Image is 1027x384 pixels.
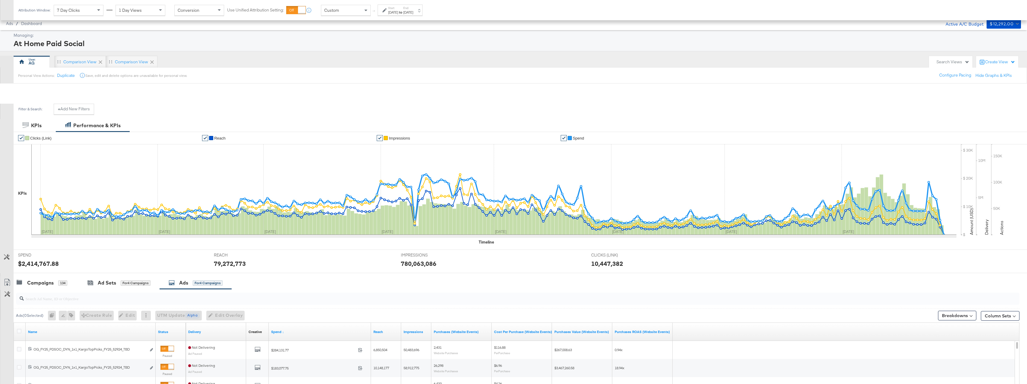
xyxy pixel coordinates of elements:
[58,280,67,286] div: 134
[404,329,429,334] a: The number of times your ad was served. On mobile apps an ad is counted as served the first time ...
[377,135,383,141] a: ✔
[554,329,610,334] a: The total value of the purchase actions tracked by your Custom Audience pixel on your website aft...
[121,280,151,286] div: for 4 Campaigns
[57,60,61,63] div: Drag to reorder tab
[591,252,636,258] span: CLICKS (LINK)
[63,59,97,65] div: Comparison View
[188,345,215,350] span: Not Delivering
[561,135,567,141] a: ✔
[434,329,489,334] a: The number of times a purchase was made tracked by your Custom Audience pixel on your website aft...
[615,366,624,370] span: 18.94x
[434,363,443,368] span: 26,298
[937,59,969,65] div: Search Views
[54,104,94,115] button: +Add New Filters
[573,136,584,140] span: Spend
[401,252,446,258] span: IMPRESSIONS
[990,20,1013,28] div: $12,292.00
[554,366,574,370] span: $3,467,260.58
[373,366,389,370] span: 10,148,177
[188,329,244,334] a: Reflects the ability of your Ad to achieve delivery.
[98,279,116,286] div: Ad Sets
[73,122,121,129] div: Performance & KPIs
[494,363,502,368] span: $6.96
[14,33,1019,38] div: Managing:
[193,280,223,286] div: for 4 Campaigns
[24,290,924,302] input: Search Ad Name, ID or Objective
[403,10,413,15] div: [DATE]
[188,352,202,355] sub: Ad Paused
[271,329,369,334] a: The total amount spent to date.
[18,73,55,78] div: Personal View Actions:
[16,313,43,318] div: Ads ( 0 Selected)
[554,348,572,352] span: $267,008.63
[57,73,75,78] button: Duplicate
[987,19,1021,29] button: $12,292.00
[18,107,43,111] div: Filter & Search:
[14,38,1019,49] div: At Home Paid Social
[404,348,419,352] span: 50,483,696
[389,136,410,140] span: Impressions
[373,348,387,352] span: 6,850,504
[227,7,284,13] label: Use Unified Attribution Setting:
[401,259,436,268] div: 780,063,086
[188,363,215,368] span: Not Delivering
[984,219,989,235] text: Delivery
[969,208,974,235] text: Amount (USD)
[57,8,80,13] span: 7 Day Clicks
[935,70,975,81] button: Configure Pacing
[214,259,246,268] div: 79,272,773
[179,279,188,286] div: Ads
[434,345,442,350] span: 2,431
[434,351,458,355] sub: Website Purchases
[13,21,21,26] span: /
[939,19,984,28] div: Active A/C Budget
[373,329,399,334] a: The number of people your ad was served to.
[33,347,146,351] div: OG_FY25_PDSOC_DYN_1x1_KargoTopPicks_FY25_52924_TBD
[938,311,976,320] button: Breakdowns
[985,59,1015,65] div: Create View
[29,60,35,66] div: AG
[202,135,208,141] a: ✔
[975,73,1012,78] button: Hide Graphs & KPIs
[109,60,112,63] div: Drag to reorder tab
[178,8,199,13] span: Conversion
[28,329,153,334] a: Ad Name.
[249,329,262,334] a: Shows the creative associated with your ad.
[249,329,262,334] div: Creative
[494,329,552,334] a: The average cost for each purchase tracked by your Custom Audience pixel on your website after pe...
[371,10,377,12] span: ↑
[591,259,623,268] div: 10,447,382
[398,10,403,14] strong: to
[271,348,356,352] span: $284,131.77
[388,10,398,15] div: [DATE]
[33,365,146,370] div: OG_FY25_PDSOC_DYN_1x1_KargoTopPicks_FY25_52924_TBD
[188,370,202,373] sub: Ad Paused
[158,329,183,334] a: Shows the current state of your Ad.
[18,8,51,12] div: Attribution Window:
[214,252,259,258] span: REACH
[160,354,174,358] label: Paused
[615,329,670,334] a: The total value of the purchase actions divided by spend tracked by your Custom Audience pixel on...
[115,59,148,65] div: Comparison View
[48,311,59,320] div: 0
[981,311,1019,321] button: Column Sets
[494,369,510,373] sub: Per Purchase
[31,122,42,129] div: KPIs
[58,106,60,112] strong: +
[494,351,510,355] sub: Per Purchase
[85,73,187,78] div: Save, edit and delete options are unavailable for personal view.
[214,136,226,140] span: Reach
[27,279,54,286] div: Campaigns
[999,221,1004,235] text: Actions
[18,252,63,258] span: SPEND
[119,8,142,13] span: 1 Day Views
[403,6,413,10] label: End:
[615,348,623,352] span: 0.94x
[494,345,506,350] span: $116.88
[6,21,13,26] span: Ads
[160,372,174,376] label: Paused
[479,239,494,245] div: Timeline
[388,6,398,10] label: Start:
[21,21,42,26] a: Dashboard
